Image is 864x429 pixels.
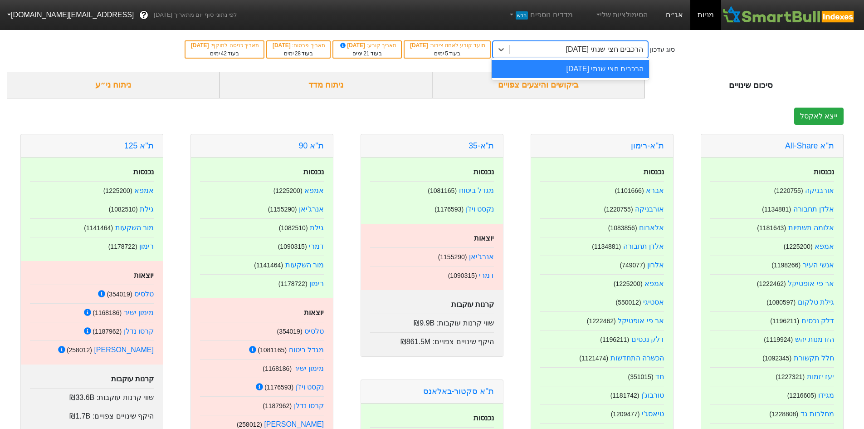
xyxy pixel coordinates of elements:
[642,410,664,418] a: טיאסג'י
[615,299,641,306] small: ( 550012 )
[139,242,154,250] a: רימון
[473,168,494,176] strong: נכנסות
[566,44,644,55] div: הרכבים חצי שנתי [DATE]
[309,242,324,250] a: דמרי
[273,42,292,49] span: [DATE]
[815,242,834,250] a: אמפא
[504,6,576,24] a: מדדים נוספיםחדש
[650,45,675,54] div: סוג עדכון
[30,388,154,403] div: שווי קרנות עוקבות :
[295,50,301,57] span: 28
[111,375,154,383] strong: קרנות עוקבות
[304,187,324,194] a: אמפא
[30,407,154,422] div: היקף שינויים צפויים :
[142,9,146,21] span: ?
[631,141,664,150] a: ת''א-רימון
[785,141,834,150] a: ת''א All-Share
[803,261,834,269] a: אנשי העיר
[84,224,113,232] small: ( 1141464 )
[492,60,649,78] div: הרכבים חצי שנתי [DATE]
[798,298,834,306] a: גילת טלקום
[140,205,154,213] a: גילת
[451,301,494,308] strong: קרנות עוקבות
[278,280,308,287] small: ( 1178722 )
[434,206,464,213] small: ( 1176593 )
[294,365,324,372] a: מימון ישיר
[299,141,324,150] a: ת''א 90
[272,49,325,58] div: בעוד ימים
[69,394,94,401] span: ₪33.6B
[264,384,293,391] small: ( 1176593 )
[7,72,220,99] div: ניתוח ני״ע
[469,141,494,150] a: ת"א-35
[67,346,92,354] small: ( 258012 )
[423,387,494,396] a: ת''א סקטור-באלאנס
[414,319,434,327] span: ₪9.9B
[473,414,494,422] strong: נכנסות
[587,317,616,325] small: ( 1222462 )
[370,314,494,329] div: שווי קרנות עוקבות :
[618,317,664,325] a: אר פי אופטיקל
[69,412,90,420] span: ₪1.7B
[600,336,629,343] small: ( 1196211 )
[639,224,664,232] a: אלארום
[124,327,154,335] a: קרסו נדלן
[108,243,137,250] small: ( 1178722 )
[254,261,283,269] small: ( 1141464 )
[428,187,457,194] small: ( 1081165 )
[635,205,664,213] a: אורבניקה
[764,336,793,343] small: ( 1119924 )
[770,317,799,325] small: ( 1196211 )
[757,224,786,232] small: ( 1181643 )
[279,224,308,232] small: ( 1082510 )
[655,373,664,380] a: חד
[611,410,640,418] small: ( 1209477 )
[277,328,302,335] small: ( 354019 )
[134,187,154,194] a: אמפא
[646,187,664,194] a: אברא
[448,272,477,279] small: ( 1090315 )
[289,346,324,354] a: מגדל ביטוח
[338,41,396,49] div: תאריך קובע :
[641,391,664,399] a: טורבוג'ן
[278,243,307,250] small: ( 1090315 )
[190,41,259,49] div: תאריך כניסה לתוקף :
[771,261,801,269] small: ( 1198266 )
[115,224,154,232] a: מור השקעות
[273,187,303,194] small: ( 1225200 )
[294,402,324,409] a: קרסו נדלן
[788,224,834,232] a: אלומה תשתיות
[801,317,834,325] a: דלק נכסים
[801,410,834,418] a: מחלבות גד
[757,280,786,287] small: ( 1222462 )
[787,392,816,399] small: ( 1216605 )
[620,261,645,269] small: ( 749077 )
[516,11,528,20] span: חדש
[614,280,643,287] small: ( 1225200 )
[296,383,324,391] a: נקסט ויז'ן
[466,205,494,213] a: נקסט ויז'ן
[608,224,637,232] small: ( 1083856 )
[647,261,664,269] a: אלרון
[628,373,653,380] small: ( 351015 )
[793,205,834,213] a: אלדן תחבורה
[795,335,834,343] a: הזדמנות יהש
[807,373,834,380] a: יעז יזמות
[263,365,292,372] small: ( 1168186 )
[124,141,154,150] a: ת''א 125
[445,50,448,57] span: 5
[304,309,324,316] strong: יוצאות
[268,206,297,213] small: ( 1155290 )
[409,41,485,49] div: מועד קובע לאחוז ציבור :
[438,253,467,261] small: ( 1155290 )
[309,280,324,287] a: רימון
[310,224,324,232] a: גילת
[285,261,324,269] a: מור השקעות
[258,346,287,354] small: ( 1081165 )
[469,253,494,261] a: אנרג'יאן
[644,168,664,176] strong: נכנסות
[474,234,494,242] strong: יוצאות
[794,108,844,125] button: ייצא לאקסל
[409,49,485,58] div: בעוד ימים
[134,271,154,279] strong: יוצאות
